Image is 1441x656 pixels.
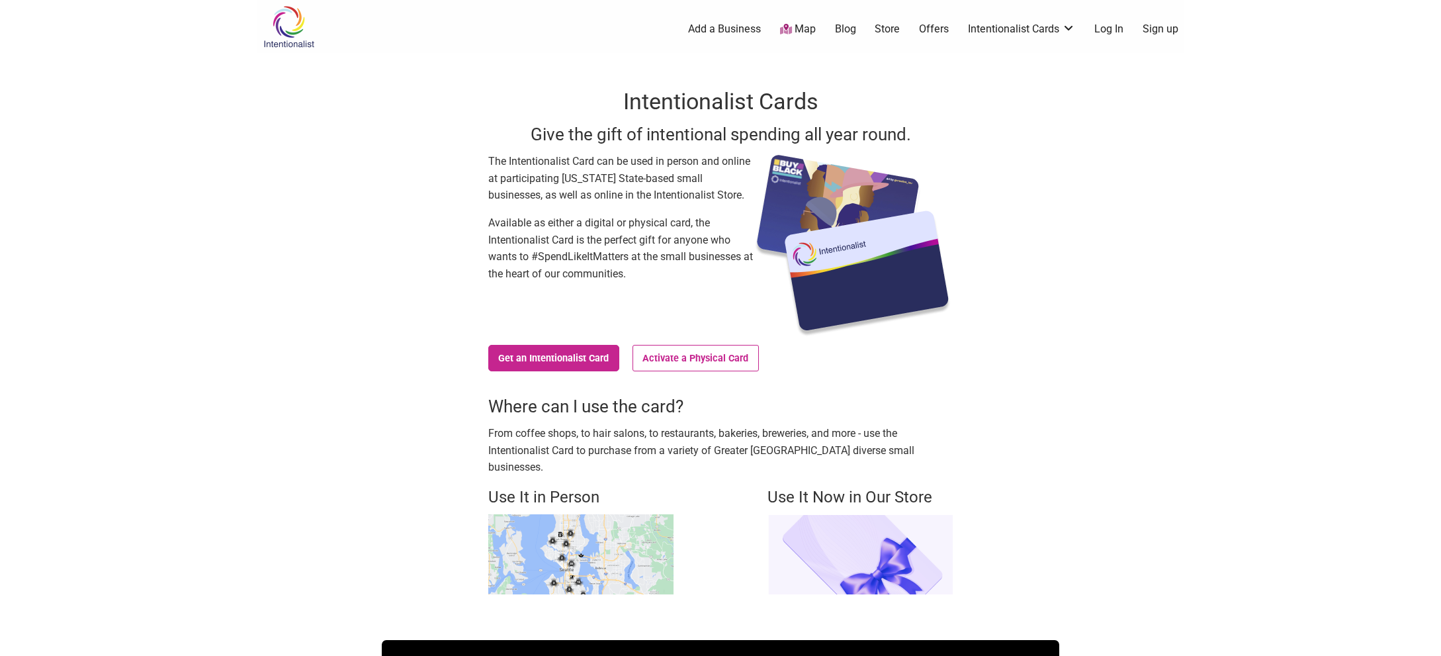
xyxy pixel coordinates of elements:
img: Intentionalist [257,5,320,48]
a: Get an Intentionalist Card [488,345,619,371]
a: Intentionalist Cards [968,22,1075,36]
h3: Give the gift of intentional spending all year round. [488,122,953,146]
a: Add a Business [688,22,761,36]
a: Map [780,22,816,37]
a: Log In [1094,22,1123,36]
img: Intentionalist Store [767,514,953,594]
a: Store [875,22,900,36]
p: The Intentionalist Card can be used in person and online at participating [US_STATE] State-based ... [488,153,753,204]
h3: Where can I use the card? [488,395,953,418]
img: Intentionalist Card [753,153,953,338]
h4: Use It Now in Our Store [767,487,953,509]
a: Offers [919,22,949,36]
h1: Intentionalist Cards [488,86,953,118]
img: Buy Black map [488,514,674,594]
a: Sign up [1143,22,1178,36]
p: From coffee shops, to hair salons, to restaurants, bakeries, breweries, and more - use the Intent... [488,425,953,476]
p: Available as either a digital or physical card, the Intentionalist Card is the perfect gift for a... [488,214,753,282]
a: Activate a Physical Card [633,345,759,371]
h4: Use It in Person [488,487,674,509]
a: Blog [835,22,856,36]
